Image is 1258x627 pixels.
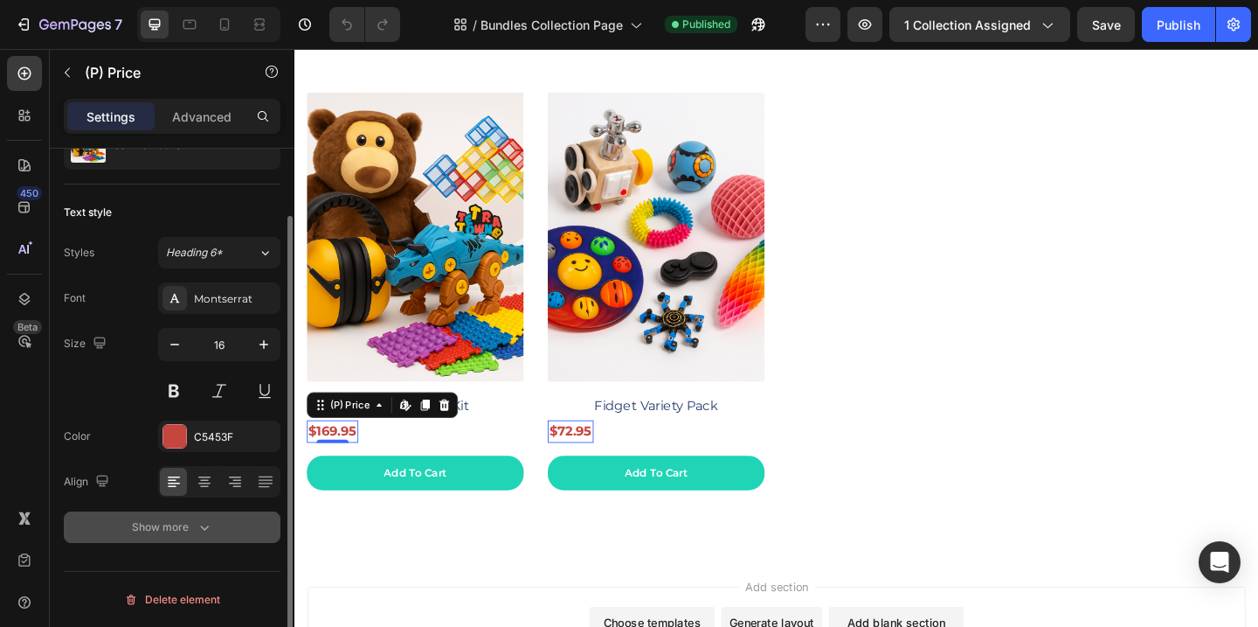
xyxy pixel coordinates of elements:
div: Align [64,470,113,494]
iframe: Design area [294,49,1258,627]
div: Show more [132,519,213,536]
button: 1 collection assigned [889,7,1070,42]
p: 7 [114,14,122,35]
span: Heading 6* [166,245,223,261]
div: Color [64,428,91,444]
button: Save [1077,7,1135,42]
div: Add To Cart [359,453,428,470]
p: Settings [86,108,135,126]
div: Publish [1157,16,1200,34]
button: 7 [7,7,130,42]
div: Delete element [124,589,220,610]
div: Montserrat [194,291,276,307]
button: Delete element [64,586,280,614]
div: Font [64,290,86,306]
div: Text style [64,205,112,220]
button: Heading 6* [158,237,280,268]
div: 450 [17,186,42,200]
span: Save [1092,17,1121,32]
span: 1 collection assigned [904,16,1031,34]
div: Beta [13,320,42,334]
div: Styles [64,245,94,261]
div: Size [64,332,110,356]
span: Add section [483,575,566,594]
div: Undo/Redo [329,7,400,42]
div: C5453F [194,429,276,445]
span: Published [682,17,730,32]
p: Advanced [172,108,232,126]
span: / [473,16,477,34]
p: (P) Price [85,62,233,83]
button: Show more [64,512,280,543]
span: Bundles Collection Page [480,16,623,34]
button: Publish [1142,7,1215,42]
div: Open Intercom Messenger [1199,541,1241,583]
